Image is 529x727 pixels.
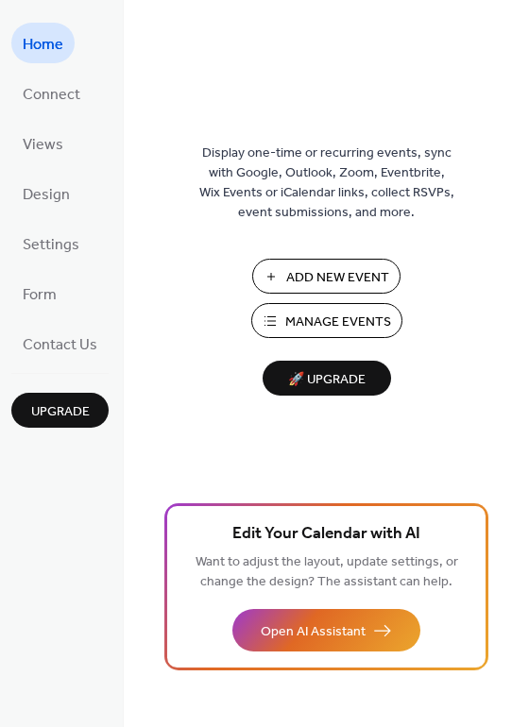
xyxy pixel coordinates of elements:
[232,521,420,548] span: Edit Your Calendar with AI
[263,361,391,396] button: 🚀 Upgrade
[11,273,68,313] a: Form
[285,313,391,332] span: Manage Events
[199,144,454,223] span: Display one-time or recurring events, sync with Google, Outlook, Zoom, Eventbrite, Wix Events or ...
[31,402,90,422] span: Upgrade
[23,280,57,310] span: Form
[196,549,458,595] span: Want to adjust the layout, update settings, or change the design? The assistant can help.
[11,223,91,263] a: Settings
[11,123,75,163] a: Views
[11,173,81,213] a: Design
[274,367,380,393] span: 🚀 Upgrade
[261,622,366,642] span: Open AI Assistant
[23,30,63,59] span: Home
[232,609,420,651] button: Open AI Assistant
[23,330,97,360] span: Contact Us
[23,180,70,210] span: Design
[11,393,109,428] button: Upgrade
[286,268,389,288] span: Add New Event
[23,130,63,160] span: Views
[11,323,109,363] a: Contact Us
[251,303,402,338] button: Manage Events
[23,80,80,110] span: Connect
[11,23,75,63] a: Home
[23,230,79,260] span: Settings
[252,259,401,294] button: Add New Event
[11,73,92,113] a: Connect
